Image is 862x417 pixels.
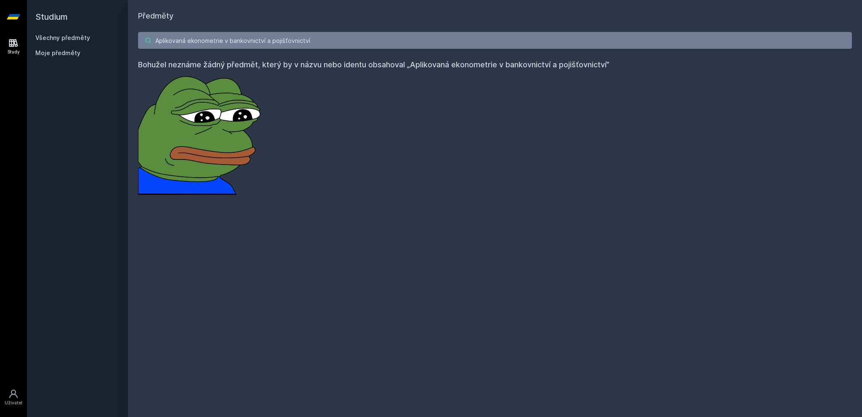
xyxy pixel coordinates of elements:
div: Study [8,49,20,55]
div: Uživatel [5,400,22,406]
h4: Bohužel neznáme žádný předmět, který by v názvu nebo identu obsahoval „Aplikovaná ekonometrie v b... [138,59,852,71]
a: Všechny předměty [35,34,90,41]
img: error_picture.png [138,71,264,195]
h1: Předměty [138,10,852,22]
span: Moje předměty [35,49,80,57]
a: Study [2,34,25,59]
a: Uživatel [2,385,25,410]
input: Název nebo ident předmětu… [138,32,852,49]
